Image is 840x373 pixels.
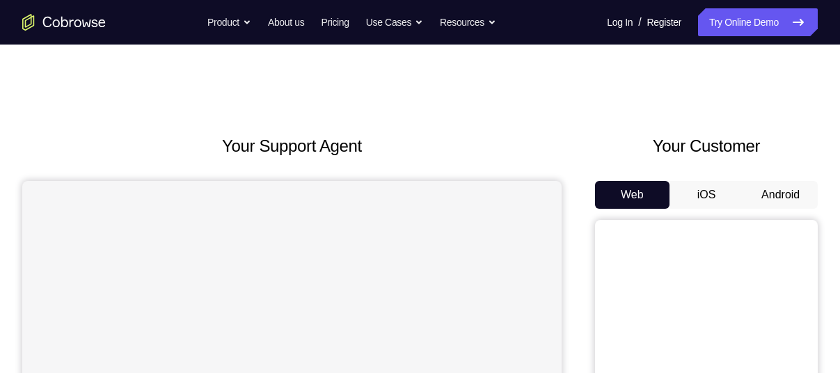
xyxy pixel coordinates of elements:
[22,14,106,31] a: Go to the home page
[440,8,496,36] button: Resources
[638,14,641,31] span: /
[743,181,818,209] button: Android
[647,8,681,36] a: Register
[366,8,423,36] button: Use Cases
[207,8,251,36] button: Product
[321,8,349,36] a: Pricing
[607,8,633,36] a: Log In
[268,8,304,36] a: About us
[22,134,562,159] h2: Your Support Agent
[595,181,669,209] button: Web
[595,134,818,159] h2: Your Customer
[669,181,744,209] button: iOS
[698,8,818,36] a: Try Online Demo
